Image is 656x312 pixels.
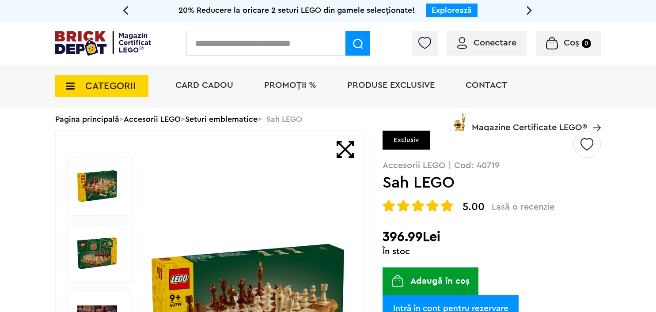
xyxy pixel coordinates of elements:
[582,39,591,48] small: 0
[383,161,601,170] p: Accesorii LEGO | Cod: 40719
[175,81,233,90] a: Card Cadou
[383,247,601,256] div: În stoc
[77,233,117,273] img: Sah LEGO
[383,229,601,245] h2: 396.99Lei
[264,81,316,90] a: PROMOȚII %
[347,81,435,90] a: Produse exclusive
[412,199,424,212] img: Evaluare cu stele
[472,112,587,132] span: Magazine Certificate LEGO®
[587,112,601,120] a: Magazine Certificate LEGO®
[492,202,554,212] span: Lasă o recenzie
[178,6,415,14] span: 20% Reducere la oricare 2 seturi LEGO din gamele selecționate!
[85,81,136,91] span: CATEGORII
[432,6,472,14] a: Explorează
[397,199,410,212] img: Evaluare cu stele
[426,199,439,212] img: Evaluare cu stele
[383,175,572,191] h1: Sah LEGO
[383,267,478,295] button: Adaugă în coș
[463,202,485,212] span: 5.00
[77,166,117,206] img: Sah LEGO
[564,38,579,47] span: Coș
[457,38,516,47] a: Conectare
[466,81,507,90] a: Contact
[474,38,516,47] span: Conectare
[383,131,430,150] div: Exclusiv
[441,199,453,212] img: Evaluare cu stele
[383,199,395,212] img: Evaluare cu stele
